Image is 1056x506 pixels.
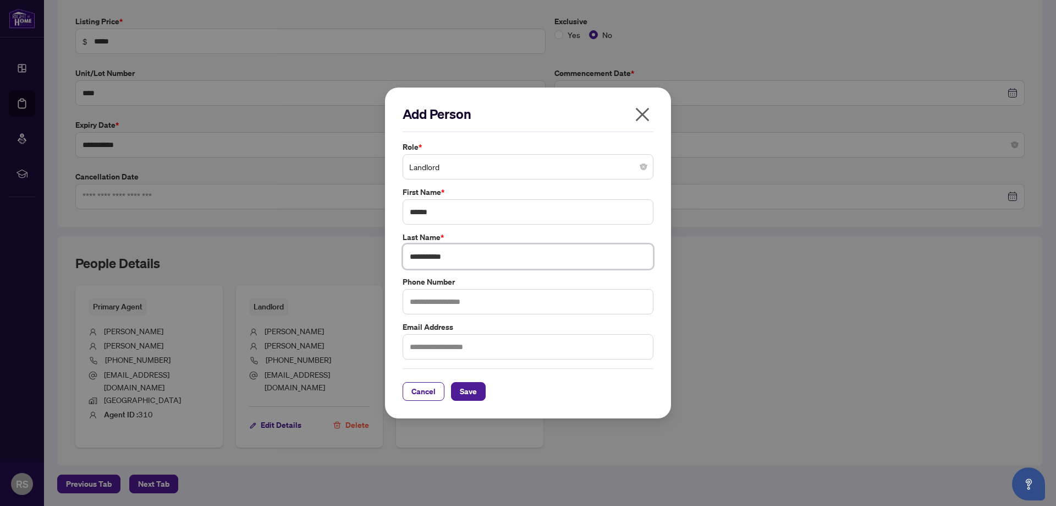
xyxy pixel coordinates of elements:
label: First Name [403,186,653,198]
span: Save [460,383,477,400]
span: close-circle [640,164,647,170]
button: Open asap [1012,467,1045,500]
label: Last Name [403,231,653,243]
span: Landlord [409,156,647,177]
button: Save [451,382,486,401]
label: Phone Number [403,276,653,288]
label: Role [403,141,653,153]
h2: Add Person [403,105,653,123]
button: Cancel [403,382,444,401]
label: Email Address [403,321,653,333]
span: close [634,106,651,123]
span: Cancel [411,383,436,400]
